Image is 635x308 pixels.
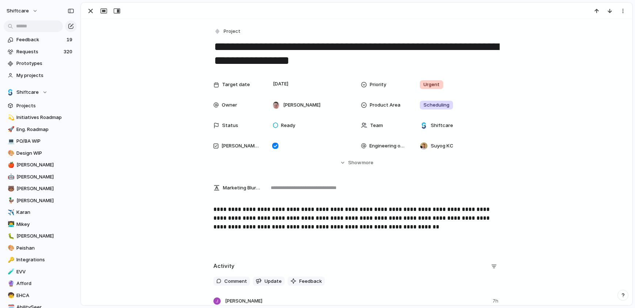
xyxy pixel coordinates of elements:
[265,278,282,285] span: Update
[299,278,322,285] span: Feedback
[4,124,77,135] div: 🚀Eng. Roadmap
[4,100,77,111] a: Projects
[431,122,453,129] span: Shiftcare
[283,101,320,109] span: [PERSON_NAME]
[370,81,386,88] span: Priority
[222,81,250,88] span: Target date
[16,280,74,287] span: Afford
[4,136,77,147] a: 💻PO/BA WIP
[8,137,13,146] div: 💻
[423,101,449,109] span: Scheduling
[16,114,74,121] span: Initiatives Roadmap
[4,278,77,289] a: 🔮Afford
[7,161,14,169] button: 🍎
[8,125,13,134] div: 🚀
[288,277,325,286] button: Feedback
[16,60,74,67] span: Prototypes
[222,101,237,109] span: Owner
[16,72,74,79] span: My projects
[348,159,361,166] span: Show
[4,183,77,194] a: 🐻[PERSON_NAME]
[7,185,14,192] button: 🐻
[362,159,373,166] span: more
[8,267,13,276] div: 🧪
[16,36,64,43] span: Feedback
[8,256,13,264] div: 🔑
[213,26,243,37] button: Project
[213,277,250,286] button: Comment
[16,150,74,157] span: Design WIP
[7,268,14,276] button: 🧪
[4,266,77,277] a: 🧪EVV
[7,126,14,133] button: 🚀
[271,80,290,88] span: [DATE]
[370,122,383,129] span: Team
[16,197,74,204] span: [PERSON_NAME]
[16,221,74,228] span: Mikey
[4,207,77,218] a: ✈️Karan
[7,232,14,240] button: 🐛
[223,184,260,192] span: Marketing Blurb (15-20 Words)
[8,280,13,288] div: 🔮
[4,34,77,45] a: Feedback19
[369,142,408,150] span: Engineering owner
[8,185,13,193] div: 🐻
[16,48,61,55] span: Requests
[16,102,74,109] span: Projects
[213,156,500,169] button: Showmore
[16,126,74,133] span: Eng. Roadmap
[3,5,42,17] button: shiftcare
[8,244,13,252] div: 🎨
[16,292,74,299] span: EHCA
[493,297,500,306] span: 7h
[222,122,238,129] span: Status
[8,232,13,240] div: 🐛
[16,89,39,96] span: Shiftcare
[4,254,77,265] a: 🔑Integrations
[4,290,77,301] a: 🧒EHCA
[224,28,240,35] span: Project
[16,256,74,263] span: Integrations
[4,195,77,206] a: 🦆[PERSON_NAME]
[7,7,29,15] span: shiftcare
[16,245,74,252] span: Peishan
[66,36,74,43] span: 19
[8,173,13,181] div: 🤖
[64,48,74,55] span: 320
[8,208,13,217] div: ✈️
[8,149,13,157] div: 🎨
[16,185,74,192] span: [PERSON_NAME]
[16,209,74,216] span: Karan
[225,297,262,305] span: [PERSON_NAME]
[7,173,14,181] button: 🤖
[4,219,77,230] a: 👨‍💻Mikey
[7,256,14,263] button: 🔑
[4,112,77,123] a: 💫Initiatives Roadmap
[4,243,77,254] a: 🎨Peishan
[8,161,13,169] div: 🍎
[4,148,77,159] a: 🎨Design WIP
[4,58,77,69] a: Prototypes
[224,278,247,285] span: Comment
[221,142,260,150] span: [PERSON_NAME] Watching
[7,245,14,252] button: 🎨
[8,220,13,228] div: 👨‍💻
[7,197,14,204] button: 🦆
[16,138,74,145] span: PO/BA WIP
[16,232,74,240] span: [PERSON_NAME]
[4,159,77,170] a: 🍎[PERSON_NAME]
[4,46,77,57] a: Requests320
[253,277,285,286] button: Update
[4,172,77,182] a: 🤖[PERSON_NAME]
